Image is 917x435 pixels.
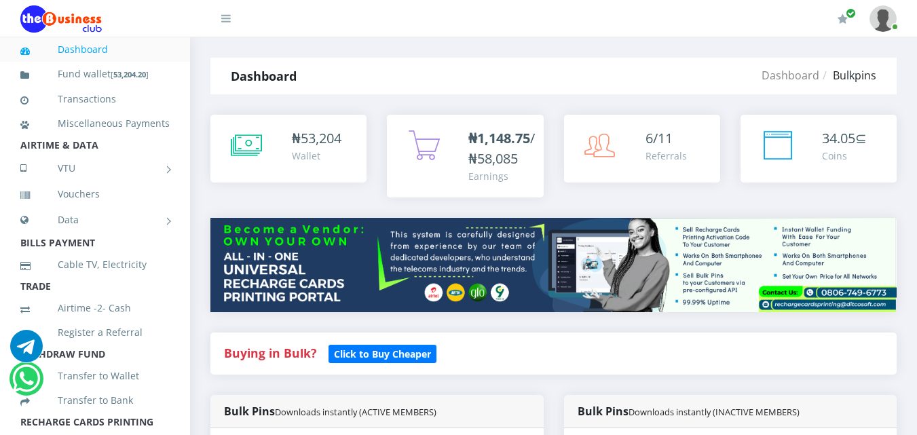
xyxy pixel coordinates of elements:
div: ₦ [292,128,341,149]
div: Coins [822,149,867,163]
strong: Buying in Bulk? [224,345,316,361]
div: ⊆ [822,128,867,149]
small: Downloads instantly (ACTIVE MEMBERS) [275,406,436,418]
a: ₦53,204 Wallet [210,115,367,183]
small: [ ] [111,69,149,79]
a: Register a Referral [20,317,170,348]
a: Data [20,203,170,237]
a: Fund wallet[53,204.20] [20,58,170,90]
img: multitenant_rcp.png [210,218,897,312]
a: Vouchers [20,178,170,210]
a: ₦1,148.75/₦58,085 Earnings [387,115,543,197]
a: Transfer to Bank [20,385,170,416]
span: 6/11 [645,129,673,147]
i: Renew/Upgrade Subscription [838,14,848,24]
a: Click to Buy Cheaper [329,345,436,361]
img: Logo [20,5,102,33]
li: Bulkpins [819,67,876,83]
a: Airtime -2- Cash [20,292,170,324]
a: Chat for support [10,340,43,362]
a: Transactions [20,83,170,115]
strong: Bulk Pins [224,404,436,419]
span: /₦58,085 [468,129,535,168]
div: Referrals [645,149,687,163]
img: User [869,5,897,32]
span: 34.05 [822,129,855,147]
b: Click to Buy Cheaper [334,347,431,360]
a: Transfer to Wallet [20,360,170,392]
span: 53,204 [301,129,341,147]
div: Wallet [292,149,341,163]
b: 53,204.20 [113,69,146,79]
span: Renew/Upgrade Subscription [846,8,856,18]
strong: Bulk Pins [578,404,800,419]
a: 6/11 Referrals [564,115,720,183]
a: Cable TV, Electricity [20,249,170,280]
a: VTU [20,151,170,185]
a: Miscellaneous Payments [20,108,170,139]
a: Dashboard [762,68,819,83]
b: ₦1,148.75 [468,129,530,147]
a: Dashboard [20,34,170,65]
div: Earnings [468,169,535,183]
a: Chat for support [12,373,40,395]
small: Downloads instantly (INACTIVE MEMBERS) [629,406,800,418]
strong: Dashboard [231,68,297,84]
